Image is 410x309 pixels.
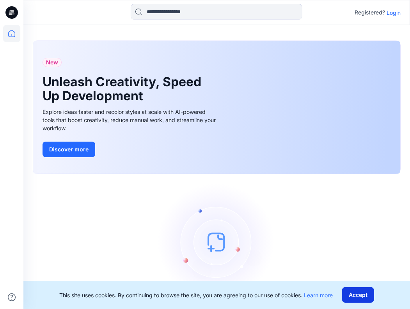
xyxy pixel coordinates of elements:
[59,291,333,299] p: This site uses cookies. By continuing to browse the site, you are agreeing to our use of cookies.
[43,75,206,103] h1: Unleash Creativity, Speed Up Development
[342,287,374,303] button: Accept
[43,142,95,157] button: Discover more
[387,9,401,17] p: Login
[304,292,333,298] a: Learn more
[46,58,58,67] span: New
[43,142,218,157] a: Discover more
[43,108,218,132] div: Explore ideas faster and recolor styles at scale with AI-powered tools that boost creativity, red...
[355,8,385,17] p: Registered?
[158,183,275,300] img: empty-state-image.svg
